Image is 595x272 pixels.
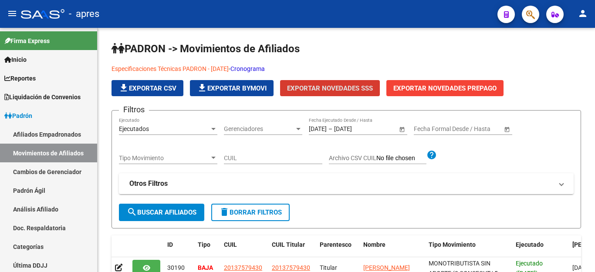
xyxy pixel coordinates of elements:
[320,264,337,271] span: Titular
[268,235,316,264] datatable-header-cell: CUIL Titular
[219,208,282,216] span: Borrar Filtros
[69,4,99,24] span: - apres
[280,80,380,96] button: Exportar Novedades SSS
[287,84,373,92] span: Exportar Novedades SSS
[4,111,32,121] span: Padrón
[119,104,149,116] h3: Filtros
[272,264,310,271] span: 20137579430
[167,264,185,271] span: 30190
[334,125,377,133] input: Fecha fin
[453,125,496,133] input: Fecha fin
[4,92,81,102] span: Liquidación de Convenios
[198,264,213,271] strong: BAJA
[363,241,385,248] span: Nombre
[376,154,426,162] input: Archivo CSV CUIL
[119,125,149,132] span: Ejecutados
[198,241,210,248] span: Tipo
[363,264,410,271] span: [PERSON_NAME]
[119,154,210,162] span: Tipo Movimiento
[328,125,332,133] span: –
[272,241,305,248] span: CUIL Titular
[220,235,268,264] datatable-header-cell: CUIL
[112,80,183,96] button: Exportar CSV
[127,208,196,216] span: Buscar Afiliados
[360,235,425,264] datatable-header-cell: Nombre
[219,207,230,217] mat-icon: delete
[565,242,586,263] iframe: Intercom live chat
[119,173,574,194] mat-expansion-panel-header: Otros Filtros
[224,125,294,133] span: Gerenciadores
[194,235,220,264] datatable-header-cell: Tipo
[572,264,590,271] span: [DATE]
[425,235,512,264] datatable-header-cell: Tipo Movimiento
[190,80,274,96] button: Exportar Bymovi
[512,235,569,264] datatable-header-cell: Ejecutado
[224,241,237,248] span: CUIL
[393,84,497,92] span: Exportar Novedades Prepago
[309,125,327,133] input: Fecha inicio
[397,124,406,134] button: Open calendar
[197,83,207,93] mat-icon: file_download
[127,207,137,217] mat-icon: search
[112,65,229,72] a: Especificaciones Técnicas PADRON - [DATE]
[316,235,360,264] datatable-header-cell: Parentesco
[7,8,17,19] mat-icon: menu
[516,241,544,248] span: Ejecutado
[164,235,194,264] datatable-header-cell: ID
[502,124,511,134] button: Open calendar
[4,74,36,83] span: Reportes
[429,241,476,248] span: Tipo Movimiento
[112,43,300,55] span: PADRON -> Movimientos de Afiliados
[129,179,168,188] strong: Otros Filtros
[426,150,437,160] mat-icon: help
[224,264,262,271] span: 20137579430
[414,125,446,133] input: Fecha inicio
[230,65,265,72] a: Cronograma
[4,36,50,46] span: Firma Express
[578,8,588,19] mat-icon: person
[329,154,376,161] span: Archivo CSV CUIL
[118,83,129,93] mat-icon: file_download
[386,80,504,96] button: Exportar Novedades Prepago
[119,204,204,221] button: Buscar Afiliados
[211,204,290,221] button: Borrar Filtros
[4,55,27,64] span: Inicio
[112,64,581,74] p: -
[167,241,173,248] span: ID
[320,241,352,248] span: Parentesco
[118,84,176,92] span: Exportar CSV
[197,84,267,92] span: Exportar Bymovi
